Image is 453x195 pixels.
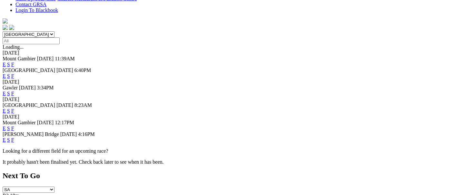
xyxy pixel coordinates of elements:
[3,126,6,131] a: E
[3,108,6,114] a: E
[3,37,60,44] input: Select date
[3,114,450,120] div: [DATE]
[3,50,450,56] div: [DATE]
[3,171,450,180] h2: Next To Go
[19,85,36,90] span: [DATE]
[3,148,450,154] p: Looking for a different field for an upcoming race?
[3,18,8,24] img: logo-grsa-white.png
[7,73,10,79] a: S
[11,91,14,96] a: F
[3,62,6,67] a: E
[7,91,10,96] a: S
[3,91,6,96] a: E
[11,108,14,114] a: F
[3,131,59,137] span: [PERSON_NAME] Bridge
[3,120,36,125] span: Mount Gambier
[15,7,58,13] a: Login To Blackbook
[60,131,77,137] span: [DATE]
[56,102,73,108] span: [DATE]
[3,67,55,73] span: [GEOGRAPHIC_DATA]
[3,102,55,108] span: [GEOGRAPHIC_DATA]
[74,102,92,108] span: 8:23AM
[3,44,24,50] span: Loading...
[3,56,36,61] span: Mount Gambier
[37,56,54,61] span: [DATE]
[56,67,73,73] span: [DATE]
[11,137,14,143] a: F
[3,159,164,165] partial: It probably hasn't been finalised yet. Check back later to see when it has been.
[7,108,10,114] a: S
[3,85,18,90] span: Gawler
[37,120,54,125] span: [DATE]
[7,137,10,143] a: S
[11,62,14,67] a: F
[37,85,54,90] span: 3:34PM
[78,131,95,137] span: 4:16PM
[3,137,6,143] a: E
[3,79,450,85] div: [DATE]
[7,126,10,131] a: S
[55,120,74,125] span: 12:17PM
[15,2,46,7] a: Contact GRSA
[7,62,10,67] a: S
[9,25,14,30] img: twitter.svg
[11,73,14,79] a: F
[74,67,91,73] span: 6:40PM
[3,73,6,79] a: E
[3,25,8,30] img: facebook.svg
[3,97,450,102] div: [DATE]
[11,126,14,131] a: F
[55,56,75,61] span: 11:39AM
